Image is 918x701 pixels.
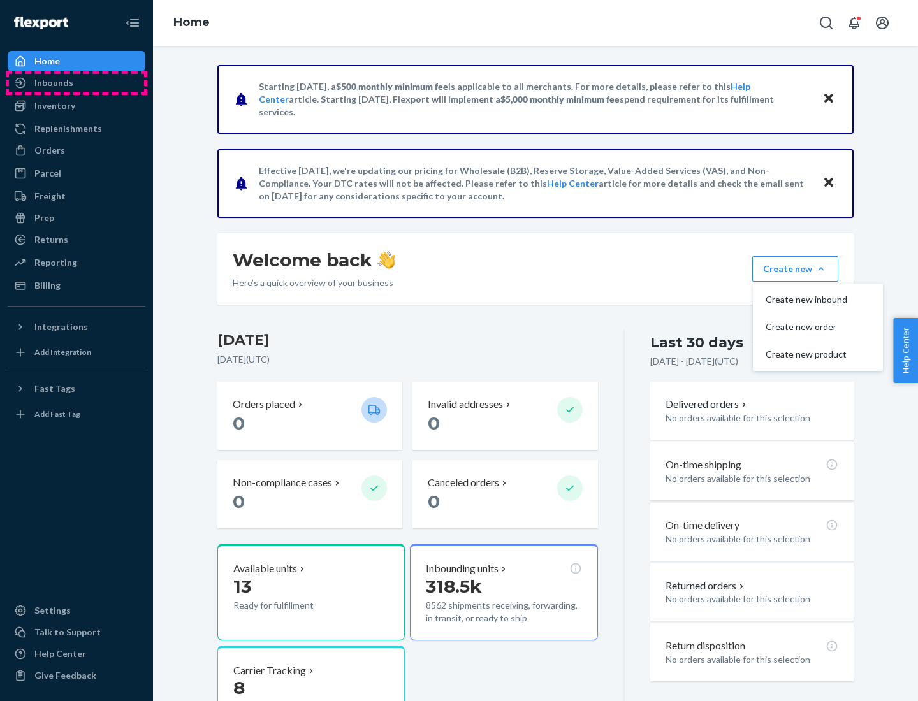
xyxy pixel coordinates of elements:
[217,382,402,450] button: Orders placed 0
[233,277,395,289] p: Here’s a quick overview of your business
[34,256,77,269] div: Reporting
[34,55,60,68] div: Home
[412,460,597,528] button: Canceled orders 0
[8,600,145,621] a: Settings
[650,355,738,368] p: [DATE] - [DATE] ( UTC )
[500,94,620,105] span: $5,000 monthly minimum fee
[34,321,88,333] div: Integrations
[34,626,101,639] div: Talk to Support
[8,96,145,116] a: Inventory
[8,252,145,273] a: Reporting
[34,604,71,617] div: Settings
[8,644,145,664] a: Help Center
[217,353,598,366] p: [DATE] ( UTC )
[34,408,80,419] div: Add Fast Tag
[8,119,145,139] a: Replenishments
[34,669,96,682] div: Give Feedback
[428,412,440,434] span: 0
[8,379,145,399] button: Fast Tags
[8,275,145,296] a: Billing
[426,599,581,625] p: 8562 shipments receiving, forwarding, in transit, or ready to ship
[259,164,810,203] p: Effective [DATE], we're updating our pricing for Wholesale (B2B), Reserve Storage, Value-Added Se...
[820,90,837,108] button: Close
[34,144,65,157] div: Orders
[8,163,145,184] a: Parcel
[34,382,75,395] div: Fast Tags
[233,561,297,576] p: Available units
[34,167,61,180] div: Parcel
[217,460,402,528] button: Non-compliance cases 0
[428,397,503,412] p: Invalid addresses
[428,491,440,512] span: 0
[426,561,499,576] p: Inbounding units
[8,73,145,93] a: Inbounds
[259,80,810,119] p: Starting [DATE], a is applicable to all merchants. For more details, please refer to this article...
[8,208,145,228] a: Prep
[8,622,145,642] a: Talk to Support
[752,256,838,282] button: Create newCreate new inboundCreate new orderCreate new product
[34,647,86,660] div: Help Center
[34,279,61,292] div: Billing
[163,4,220,41] ol: breadcrumbs
[650,333,743,352] div: Last 30 days
[233,249,395,271] h1: Welcome back
[8,404,145,424] a: Add Fast Tag
[755,314,880,341] button: Create new order
[766,295,847,304] span: Create new inbound
[233,412,245,434] span: 0
[893,318,918,383] button: Help Center
[666,397,749,412] button: Delivered orders
[8,229,145,250] a: Returns
[233,575,251,597] span: 13
[820,174,837,192] button: Close
[8,342,145,363] a: Add Integration
[410,544,597,640] button: Inbounding units318.5k8562 shipments receiving, forwarding, in transit, or ready to ship
[8,665,145,686] button: Give Feedback
[8,317,145,337] button: Integrations
[666,533,838,546] p: No orders available for this selection
[426,575,482,597] span: 318.5k
[217,544,405,640] button: Available units13Ready for fulfillment
[14,17,68,29] img: Flexport logo
[428,475,499,490] p: Canceled orders
[233,677,245,698] span: 8
[666,412,838,424] p: No orders available for this selection
[766,322,847,331] span: Create new order
[233,663,306,678] p: Carrier Tracking
[217,330,598,350] h3: [DATE]
[666,458,741,472] p: On-time shipping
[766,350,847,359] span: Create new product
[755,341,880,368] button: Create new product
[233,397,295,412] p: Orders placed
[813,10,839,36] button: Open Search Box
[870,10,895,36] button: Open account menu
[377,251,395,269] img: hand-wave emoji
[34,76,73,89] div: Inbounds
[666,639,745,653] p: Return disposition
[34,212,54,224] div: Prep
[173,15,210,29] a: Home
[233,475,332,490] p: Non-compliance cases
[666,518,739,533] p: On-time delivery
[8,140,145,161] a: Orders
[666,593,838,605] p: No orders available for this selection
[547,178,599,189] a: Help Center
[666,653,838,666] p: No orders available for this selection
[34,122,102,135] div: Replenishments
[841,10,867,36] button: Open notifications
[336,81,448,92] span: $500 monthly minimum fee
[34,99,75,112] div: Inventory
[34,190,66,203] div: Freight
[34,233,68,246] div: Returns
[666,579,747,593] button: Returned orders
[8,186,145,206] a: Freight
[120,10,145,36] button: Close Navigation
[755,286,880,314] button: Create new inbound
[412,382,597,450] button: Invalid addresses 0
[666,472,838,485] p: No orders available for this selection
[233,599,351,612] p: Ready for fulfillment
[8,51,145,71] a: Home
